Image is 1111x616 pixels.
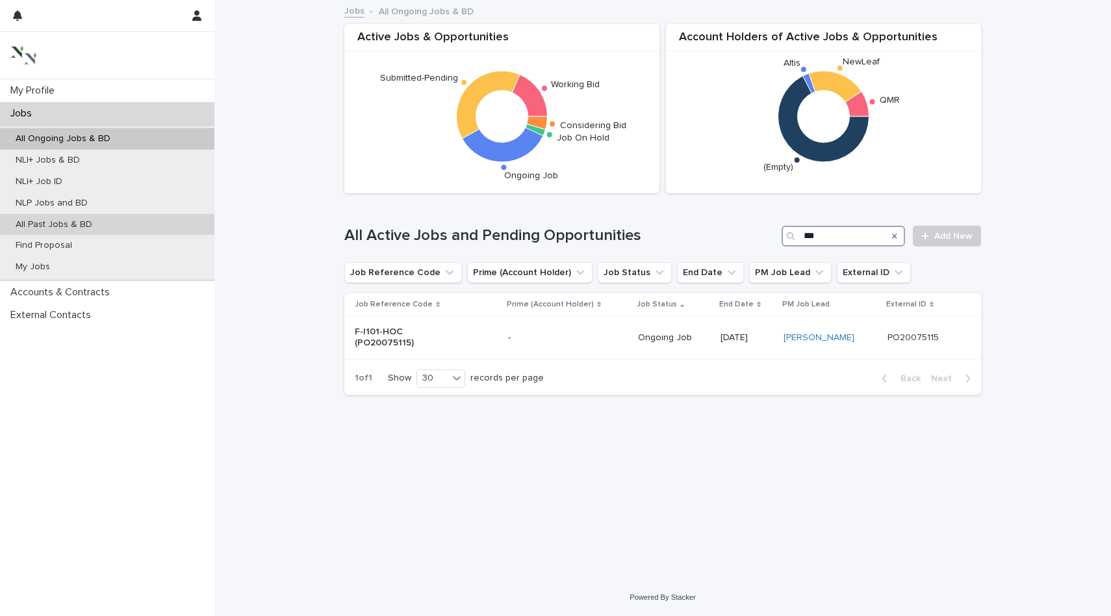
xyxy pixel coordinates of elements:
[5,309,101,321] p: External Contacts
[630,593,695,601] a: Powered By Stacker
[837,262,911,283] button: External ID
[888,330,941,343] p: PO20075115
[5,240,83,251] p: Find Proposal
[666,31,981,52] div: Account Holders of Active Jobs & Opportunities
[5,198,98,209] p: NLP Jobs and BD
[893,374,921,383] span: Back
[355,327,463,349] p: F-I101-HOC (PO20075115)
[560,121,626,130] text: Considering Bid
[551,81,600,90] text: Working Bid
[5,107,42,120] p: Jobs
[380,74,458,83] text: Submitted-Pending
[638,332,709,343] p: Ongoing Job
[5,176,73,187] p: NLI+ Job ID
[871,373,926,384] button: Back
[417,371,448,385] div: 30
[784,332,854,343] a: [PERSON_NAME]
[926,373,981,384] button: Next
[5,85,65,97] p: My Profile
[379,3,474,18] p: All Ongoing Jobs & BD
[5,133,121,144] p: All Ongoing Jobs & BD
[388,373,411,384] p: Show
[355,297,433,312] p: Job Reference Code
[931,374,960,383] span: Next
[5,286,120,299] p: Accounts & Contracts
[5,261,60,273] p: My Jobs
[677,262,744,283] button: End Date
[507,297,594,312] p: Prime (Account Holder)
[763,163,793,172] text: (Empty)
[344,31,659,52] div: Active Jobs & Opportunities
[344,262,462,283] button: Job Reference Code
[749,262,832,283] button: PM Job Lead
[344,3,364,18] a: Jobs
[637,297,677,312] p: Job Status
[5,219,103,230] p: All Past Jobs & BD
[913,226,981,247] a: Add New
[719,297,754,312] p: End Date
[557,134,609,143] text: Job On Hold
[782,226,905,247] input: Search
[467,262,593,283] button: Prime (Account Holder)
[344,316,981,360] tr: F-I101-HOC (PO20075115)-Ongoing Job[DATE][PERSON_NAME] PO20075115PO20075115
[886,297,926,312] p: External ID
[344,226,776,245] h1: All Active Jobs and Pending Opportunities
[598,262,672,283] button: Job Status
[5,155,90,166] p: NLI+ Jobs & BD
[344,362,383,394] p: 1 of 1
[782,297,830,312] p: PM Job Lead
[934,232,973,241] span: Add New
[508,332,617,343] p: -
[470,373,544,384] p: records per page
[880,96,900,105] text: QMR
[504,171,558,180] text: Ongoing Job
[721,332,773,343] p: [DATE]
[784,59,800,68] text: Altis
[10,42,36,68] img: 3bAFpBnQQY6ys9Fa9hsD
[843,57,880,66] text: NewLeaf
